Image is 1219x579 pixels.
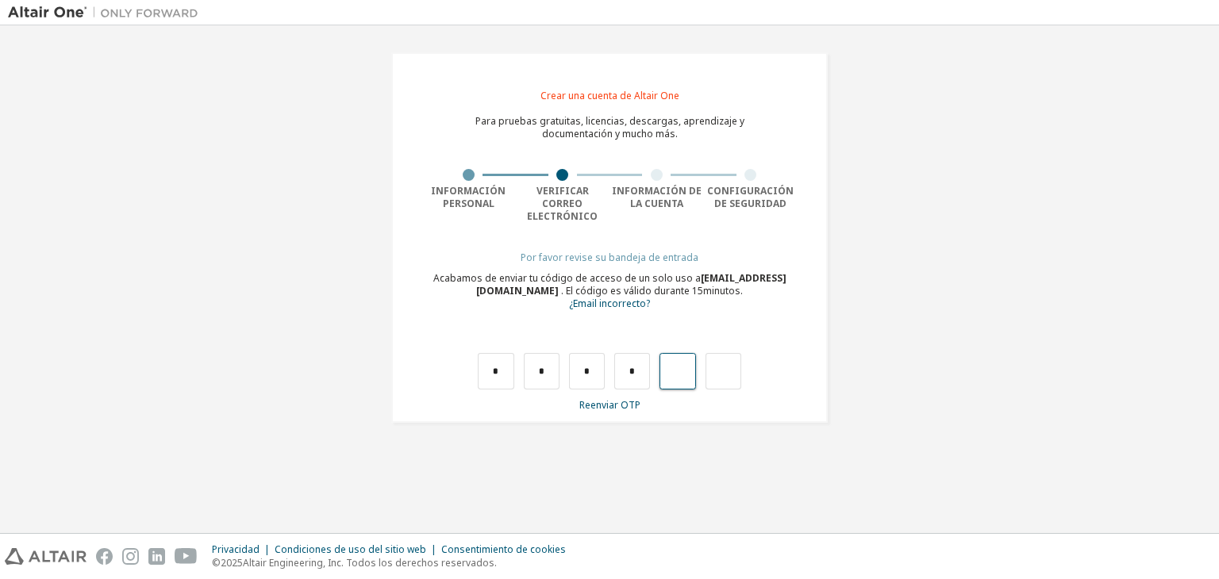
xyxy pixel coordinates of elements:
[243,556,497,569] font: Altair Engineering, Inc. Todos los derechos reservados.
[612,184,702,210] font: Información de la cuenta
[433,271,701,285] font: Acabamos de enviar tu código de acceso de un solo uso a
[579,398,640,412] font: Reenviar OTP
[441,543,566,556] font: Consentimiento de cookies
[221,556,243,569] font: 2025
[703,284,743,297] font: minutos.
[540,89,679,102] font: Crear una cuenta de Altair One
[8,5,206,21] img: Altair Uno
[431,184,506,210] font: Información personal
[96,548,113,565] img: facebook.svg
[275,543,426,556] font: Condiciones de uso del sitio web
[561,284,690,297] font: . El código es válido durante
[692,284,703,297] font: 15
[476,271,786,297] font: [EMAIL_ADDRESS][DOMAIN_NAME]
[569,299,650,309] a: Regresar al formulario de registro
[5,548,87,565] img: altair_logo.svg
[212,556,221,569] font: ©
[122,548,139,565] img: instagram.svg
[521,251,698,264] font: Por favor revise su bandeja de entrada
[707,184,794,210] font: Configuración de seguridad
[175,548,198,565] img: youtube.svg
[148,548,165,565] img: linkedin.svg
[527,184,598,223] font: Verificar correo electrónico
[569,297,650,310] font: ¿Email incorrecto?
[212,543,260,556] font: Privacidad
[542,127,678,140] font: documentación y mucho más.
[475,114,744,128] font: Para pruebas gratuitas, licencias, descargas, aprendizaje y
